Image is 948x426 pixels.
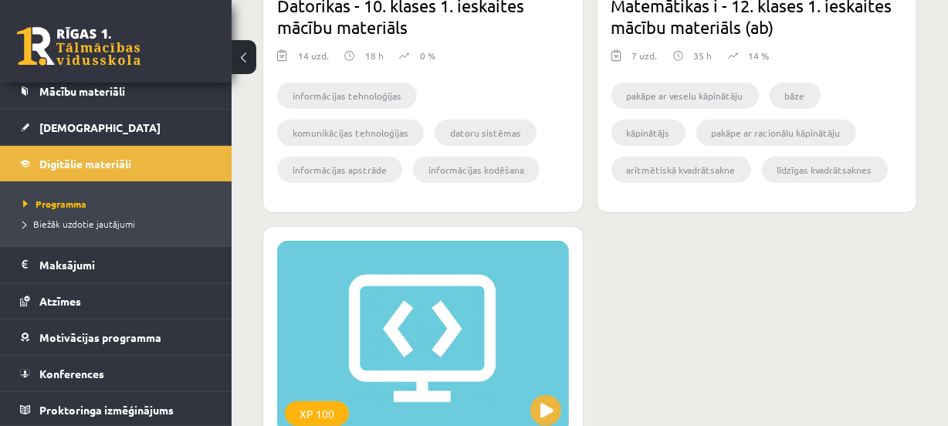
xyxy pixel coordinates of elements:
[39,403,174,417] span: Proktoringa izmēģinājums
[39,247,212,282] legend: Maksājumi
[770,83,821,109] li: bāze
[39,294,81,308] span: Atzīmes
[39,157,131,171] span: Digitālie materiāli
[298,49,329,72] div: 14 uzd.
[749,49,770,63] p: 14 %
[23,217,216,231] a: Biežāk uzdotie jautājumi
[762,157,888,183] li: līdzīgas kvadrātsaknes
[365,49,384,63] p: 18 h
[611,157,751,183] li: aritmētiskā kvadrātsakne
[435,120,537,146] li: datoru sistēmas
[277,120,424,146] li: komunikācijas tehnoloģijas
[413,157,540,183] li: informācijas kodēšana
[20,146,212,181] a: Digitālie materiāli
[23,197,216,211] a: Programma
[285,401,349,426] div: XP 100
[20,319,212,355] a: Motivācijas programma
[632,49,658,72] div: 7 uzd.
[20,283,212,319] a: Atzīmes
[611,120,686,146] li: kāpinātājs
[20,73,212,109] a: Mācību materiāli
[277,157,402,183] li: informācijas apstrāde
[39,120,161,134] span: [DEMOGRAPHIC_DATA]
[23,198,86,210] span: Programma
[20,247,212,282] a: Maksājumi
[420,49,435,63] p: 0 %
[17,27,141,66] a: Rīgas 1. Tālmācības vidusskola
[39,330,161,344] span: Motivācijas programma
[611,83,759,109] li: pakāpe ar veselu kāpinātāju
[39,367,104,380] span: Konferences
[696,120,856,146] li: pakāpe ar racionālu kāpinātāju
[694,49,713,63] p: 35 h
[23,218,135,230] span: Biežāk uzdotie jautājumi
[277,83,417,109] li: informācijas tehnoloģijas
[20,356,212,391] a: Konferences
[39,84,125,98] span: Mācību materiāli
[20,110,212,145] a: [DEMOGRAPHIC_DATA]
